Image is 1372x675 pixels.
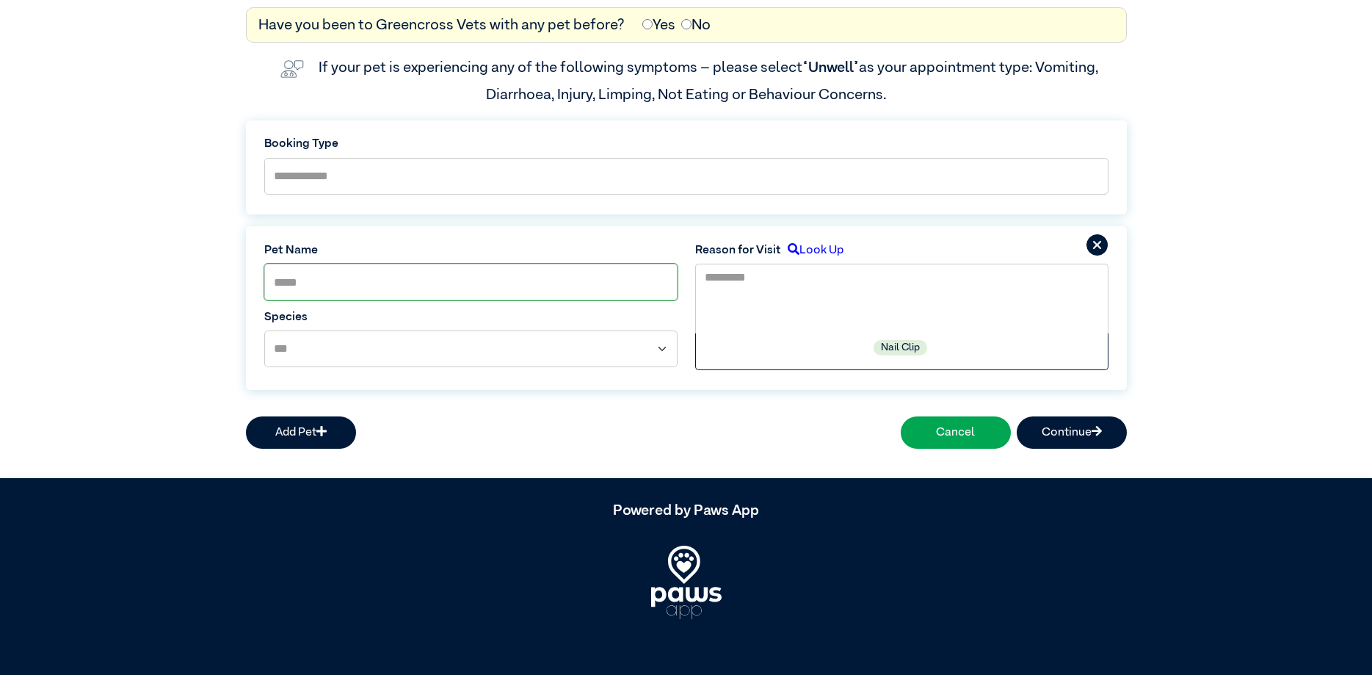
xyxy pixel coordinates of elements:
[651,546,722,619] img: PawsApp
[901,416,1011,449] button: Cancel
[264,242,678,259] label: Pet Name
[642,19,653,29] input: Yes
[781,242,843,259] label: Look Up
[642,14,675,36] label: Yes
[681,19,692,29] input: No
[246,502,1127,519] h5: Powered by Paws App
[695,242,781,259] label: Reason for Visit
[246,416,356,449] button: Add Pet
[258,14,625,36] label: Have you been to Greencross Vets with any pet before?
[319,60,1101,101] label: If your pet is experiencing any of the following symptoms – please select as your appointment typ...
[275,54,310,84] img: vet
[802,60,859,75] span: “Unwell”
[1017,416,1127,449] button: Continue
[264,135,1108,153] label: Booking Type
[264,308,678,326] label: Species
[874,340,927,355] label: Nail Clip
[681,14,711,36] label: No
